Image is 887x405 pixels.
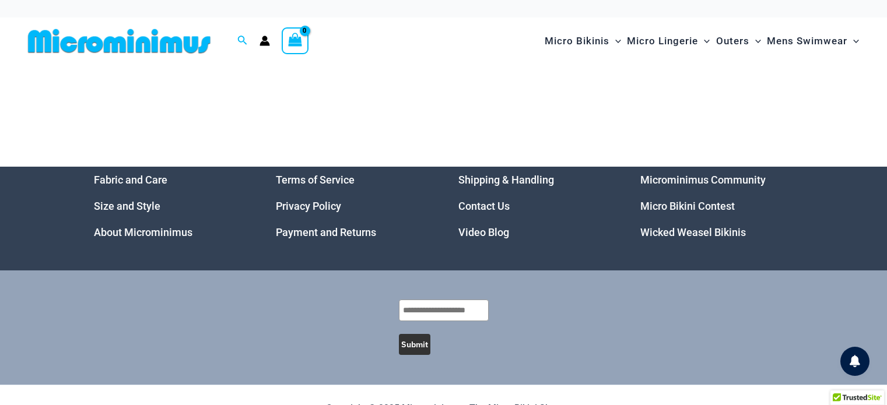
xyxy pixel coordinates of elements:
[458,200,510,212] a: Contact Us
[542,23,624,59] a: Micro BikinisMenu ToggleMenu Toggle
[640,226,746,238] a: Wicked Weasel Bikinis
[276,226,376,238] a: Payment and Returns
[640,167,794,245] aside: Footer Widget 4
[458,167,612,245] nav: Menu
[276,167,429,245] nav: Menu
[540,22,864,61] nav: Site Navigation
[94,226,192,238] a: About Microminimus
[94,174,167,186] a: Fabric and Care
[23,28,215,54] img: MM SHOP LOGO FLAT
[640,174,766,186] a: Microminimus Community
[716,26,749,56] span: Outers
[276,200,341,212] a: Privacy Policy
[698,26,710,56] span: Menu Toggle
[640,167,794,245] nav: Menu
[624,23,713,59] a: Micro LingerieMenu ToggleMenu Toggle
[847,26,859,56] span: Menu Toggle
[627,26,698,56] span: Micro Lingerie
[94,167,247,245] nav: Menu
[276,174,355,186] a: Terms of Service
[94,200,160,212] a: Size and Style
[609,26,621,56] span: Menu Toggle
[749,26,761,56] span: Menu Toggle
[94,167,247,245] aside: Footer Widget 1
[282,27,308,54] a: View Shopping Cart, empty
[276,167,429,245] aside: Footer Widget 2
[764,23,862,59] a: Mens SwimwearMenu ToggleMenu Toggle
[260,36,270,46] a: Account icon link
[545,26,609,56] span: Micro Bikinis
[767,26,847,56] span: Mens Swimwear
[237,34,248,48] a: Search icon link
[458,167,612,245] aside: Footer Widget 3
[640,200,735,212] a: Micro Bikini Contest
[399,334,430,355] button: Submit
[713,23,764,59] a: OutersMenu ToggleMenu Toggle
[458,174,554,186] a: Shipping & Handling
[458,226,509,238] a: Video Blog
